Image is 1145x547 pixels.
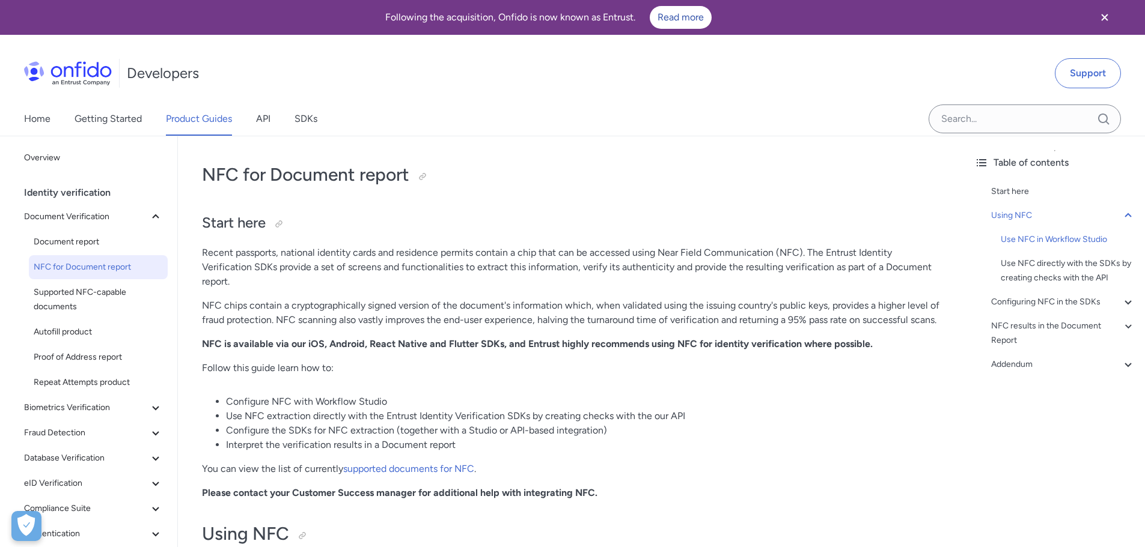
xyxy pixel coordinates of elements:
[29,345,168,369] a: Proof of Address report
[166,102,232,136] a: Product Guides
[974,156,1135,170] div: Table of contents
[29,255,168,279] a: NFC for Document report
[127,64,199,83] h1: Developers
[202,361,941,375] p: Follow this guide learn how to:
[991,357,1135,372] a: Addendum
[19,446,168,470] button: Database Verification
[29,230,168,254] a: Document report
[226,394,941,409] li: Configure NFC with Workflow Studio
[11,511,41,541] button: Open Preferences
[34,325,163,339] span: Autofill product
[24,400,148,415] span: Biometrics Verification
[19,522,168,546] button: Authentication
[24,61,112,85] img: Onfido Logo
[343,463,474,474] a: supported documents for NFC
[19,471,168,495] button: eID Verification
[24,181,173,205] div: Identity verification
[991,184,1135,199] a: Start here
[1098,10,1112,25] svg: Close banner
[202,338,873,349] strong: NFC is available via our iOS, Android, React Native and Flutter SDKs, and Entrust highly recommen...
[24,527,148,541] span: Authentication
[202,213,941,234] h2: Start here
[29,370,168,394] a: Repeat Attempts product
[19,421,168,445] button: Fraud Detection
[1001,232,1135,247] a: Use NFC in Workflow Studio
[24,476,148,491] span: eID Verification
[29,280,168,319] a: Supported NFC-capable documents
[24,210,148,224] span: Document Verification
[650,6,712,29] a: Read more
[19,205,168,229] button: Document Verification
[34,375,163,390] span: Repeat Attempts product
[991,295,1135,309] a: Configuring NFC in the SDKs
[24,451,148,465] span: Database Verification
[29,320,168,344] a: Autofill product
[295,102,317,136] a: SDKs
[19,146,168,170] a: Overview
[202,246,941,289] p: Recent passports, national identity cards and residence permits contain a chip that can be access...
[19,396,168,420] button: Biometrics Verification
[256,102,270,136] a: API
[34,260,163,274] span: NFC for Document report
[34,285,163,314] span: Supported NFC-capable documents
[1001,256,1135,285] a: Use NFC directly with the SDKs by creating checks with the API
[1055,58,1121,88] a: Support
[202,487,597,498] strong: Please contact your Customer Success manager for additional help with integrating NFC.
[24,501,148,516] span: Compliance Suite
[202,163,941,187] h1: NFC for Document report
[24,151,163,165] span: Overview
[202,462,941,476] p: You can view the list of currently .
[14,6,1082,29] div: Following the acquisition, Onfido is now known as Entrust.
[1082,2,1127,32] button: Close banner
[24,426,148,440] span: Fraud Detection
[226,409,941,423] li: Use NFC extraction directly with the Entrust Identity Verification SDKs by creating checks with t...
[34,350,163,364] span: Proof of Address report
[11,511,41,541] div: Cookie Preferences
[226,438,941,452] li: Interpret the verification results in a Document report
[19,497,168,521] button: Compliance Suite
[202,298,941,327] p: NFC chips contain a cryptographically signed version of the document's information which, when va...
[991,319,1135,348] a: NFC results in the Document Report
[202,522,941,546] h1: Using NFC
[929,104,1121,133] input: Onfido search input field
[75,102,142,136] a: Getting Started
[991,208,1135,223] a: Using NFC
[24,102,50,136] a: Home
[226,423,941,438] li: Configure the SDKs for NFC extraction (together with a Studio or API-based integration)
[34,235,163,249] span: Document report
